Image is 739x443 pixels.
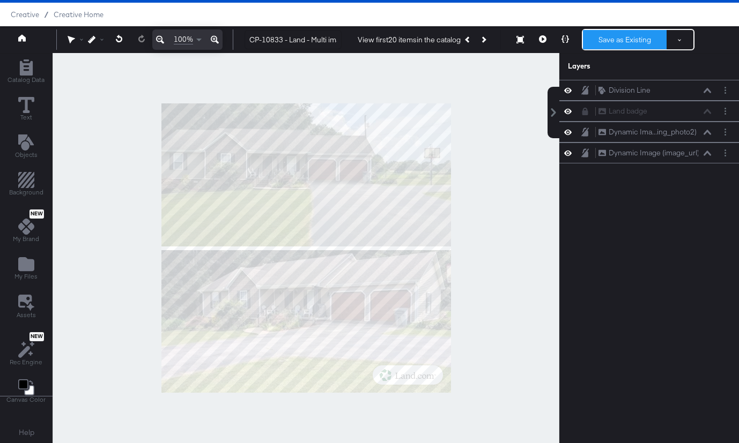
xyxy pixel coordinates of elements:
[15,151,38,159] span: Objects
[12,94,41,125] button: Text
[174,34,193,44] span: 100%
[476,30,491,49] button: Next Product
[598,126,697,138] button: Dynamic Ima...ing_photo2)
[29,333,44,340] span: New
[568,61,677,71] div: Layers
[6,395,46,404] span: Canvas Color
[3,170,50,200] button: Add Rectangle
[8,254,44,284] button: Add Files
[559,101,739,122] div: Land badgeLayer Options
[8,76,45,84] span: Catalog Data
[19,427,34,438] a: Help
[9,132,44,162] button: Add Text
[54,10,104,19] a: Creative Home
[20,113,32,122] span: Text
[11,10,39,19] span: Creative
[29,211,44,217] span: New
[39,10,54,19] span: /
[559,142,739,163] div: Dynamic Image (image_url)Layer Options
[17,311,36,319] span: Assets
[720,147,731,159] button: Layer Options
[609,127,697,137] div: Dynamic Ima...ing_photo2)
[720,85,731,96] button: Layer Options
[609,148,698,158] div: Dynamic Image (image_url)
[583,30,667,49] button: Save as Existing
[10,291,42,322] button: Assets
[559,80,739,101] div: Division LineLayer Options
[598,85,651,96] button: Division Line
[3,329,49,370] button: NewRec Engine
[9,188,43,197] span: Background
[358,35,461,45] div: View first 20 items in the catalog
[6,207,46,247] button: NewMy Brand
[720,126,731,138] button: Layer Options
[609,85,651,95] div: Division Line
[1,57,51,87] button: Add Rectangle
[11,423,42,442] button: Help
[14,272,38,281] span: My Files
[13,235,39,243] span: My Brand
[720,106,731,117] button: Layer Options
[10,358,42,366] span: Rec Engine
[598,147,699,159] button: Dynamic Image (image_url)
[559,122,739,142] div: Dynamic Ima...ing_photo2)Layer Options
[461,30,476,49] button: Previous Product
